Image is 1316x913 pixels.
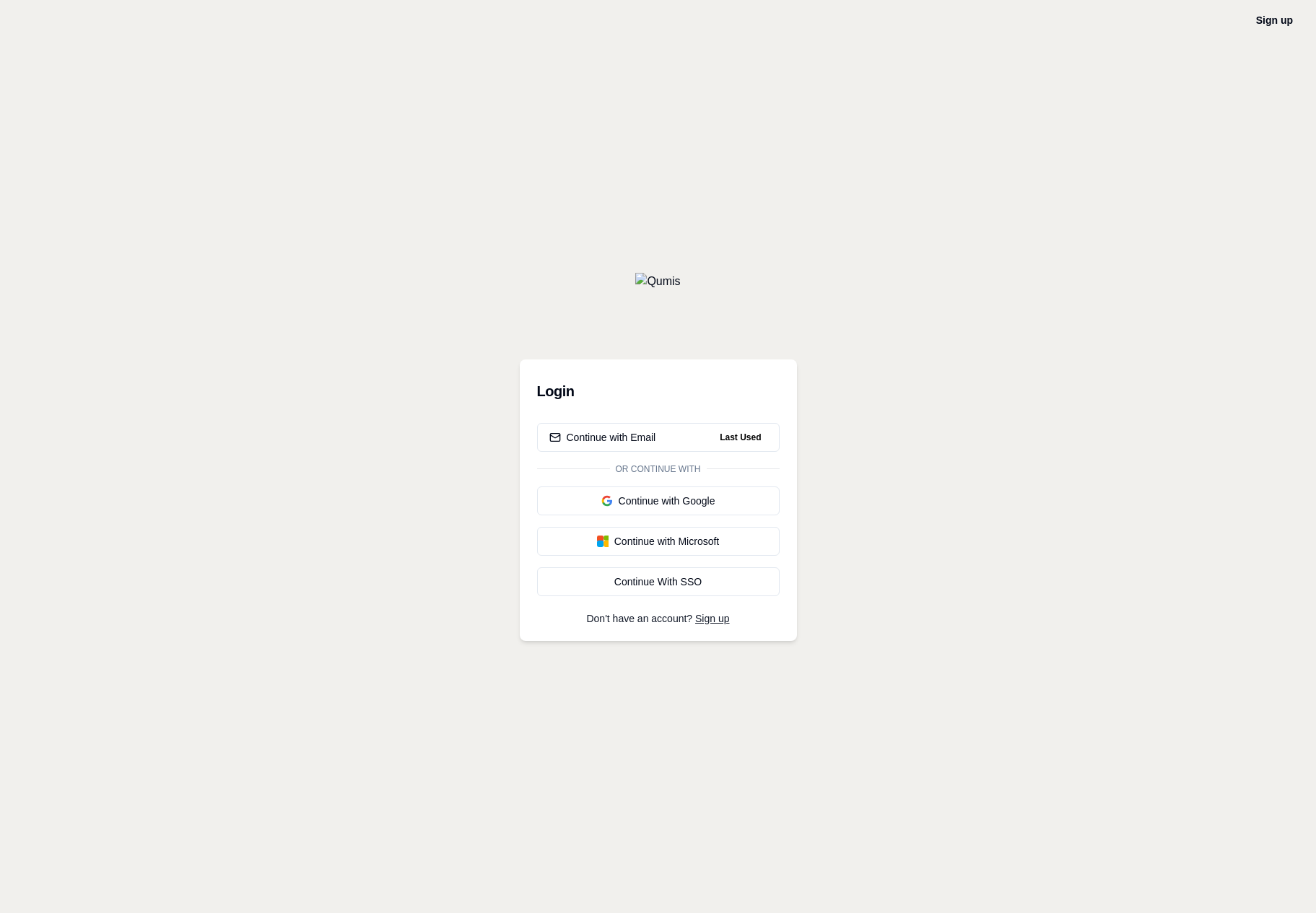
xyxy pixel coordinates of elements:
[537,486,780,515] button: Continue with Google
[537,527,780,556] button: Continue with Microsoft
[537,377,780,406] h3: Login
[549,575,767,589] div: Continue With SSO
[549,534,767,549] div: Continue with Microsoft
[1256,14,1293,26] a: Sign up
[549,494,767,508] div: Continue with Google
[635,273,680,290] img: Qumis
[610,463,707,475] span: Or continue with
[695,613,729,624] a: Sign up
[537,423,780,452] button: Continue with EmailLast Used
[537,567,780,596] a: Continue With SSO
[714,429,767,446] span: Last Used
[537,613,780,624] p: Don't have an account?
[549,430,656,445] div: Continue with Email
